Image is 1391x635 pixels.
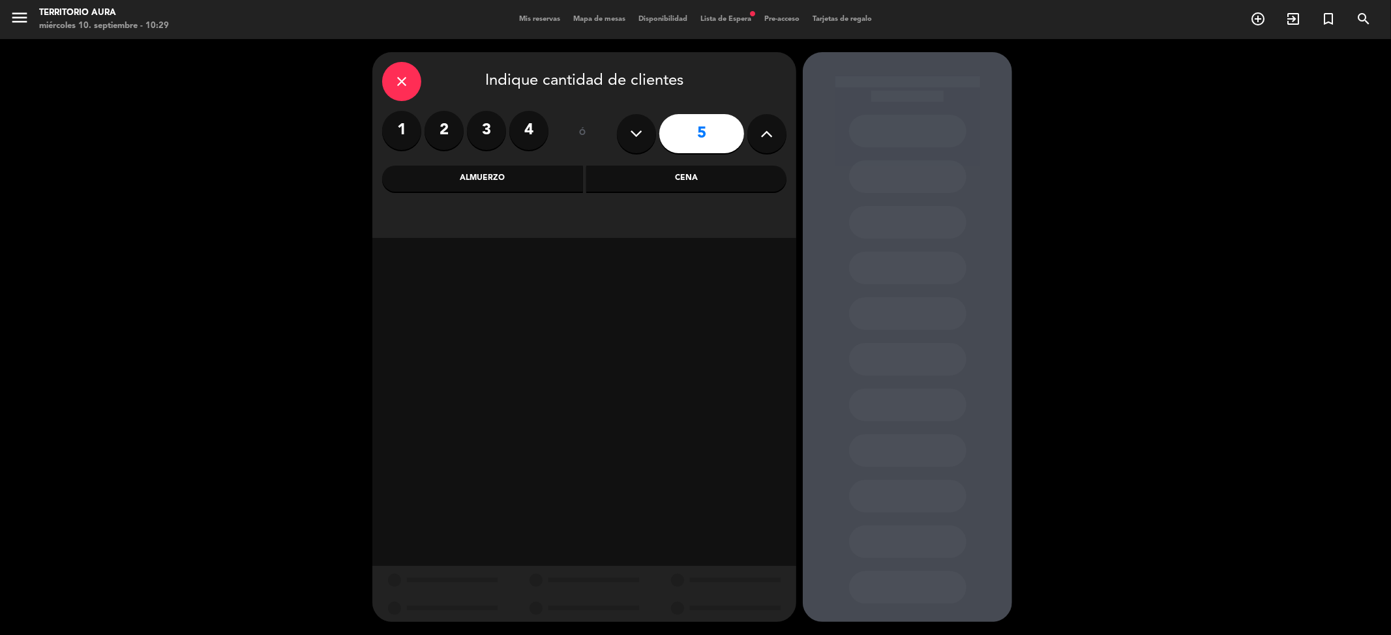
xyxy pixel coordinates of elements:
[509,111,548,150] label: 4
[394,74,410,89] i: close
[749,10,756,18] span: fiber_manual_record
[425,111,464,150] label: 2
[561,111,604,156] div: ó
[10,8,29,27] i: menu
[467,111,506,150] label: 3
[567,16,632,23] span: Mapa de mesas
[39,20,169,33] div: miércoles 10. septiembre - 10:29
[632,16,694,23] span: Disponibilidad
[382,62,786,101] div: Indique cantidad de clientes
[39,7,169,20] div: TERRITORIO AURA
[382,166,583,192] div: Almuerzo
[382,111,421,150] label: 1
[1285,11,1301,27] i: exit_to_app
[10,8,29,32] button: menu
[1321,11,1336,27] i: turned_in_not
[513,16,567,23] span: Mis reservas
[806,16,878,23] span: Tarjetas de regalo
[586,166,787,192] div: Cena
[1356,11,1371,27] i: search
[758,16,806,23] span: Pre-acceso
[1250,11,1266,27] i: add_circle_outline
[694,16,758,23] span: Lista de Espera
